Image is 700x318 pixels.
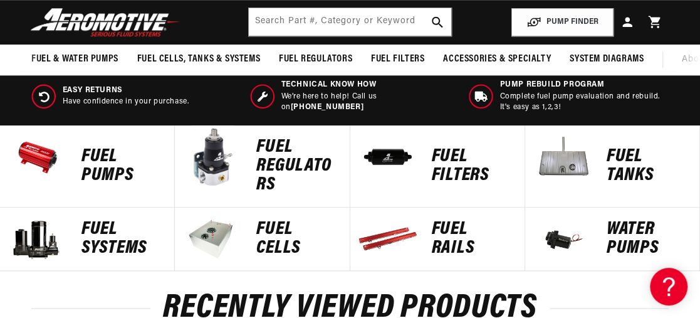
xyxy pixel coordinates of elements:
[256,220,337,258] p: FUEL Cells
[525,208,700,271] a: Water Pumps Water Pumps
[81,147,162,185] p: Fuel Pumps
[350,208,525,271] a: FUEL Rails FUEL Rails
[175,125,350,208] a: FUEL REGULATORS FUEL REGULATORS
[181,208,244,270] img: FUEL Cells
[531,208,594,270] img: Water Pumps
[281,92,449,113] p: We’re here to help! Call us on
[499,80,668,90] span: Pump Rebuild program
[63,97,189,107] p: Have confidence in your purchase.
[6,125,69,188] img: Fuel Pumps
[6,208,69,270] img: Fuel Systems
[63,85,189,96] span: Easy Returns
[560,45,653,74] summary: System Diagrams
[27,8,184,37] img: Aeromotive
[181,125,244,188] img: FUEL REGULATORS
[607,220,687,258] p: Water Pumps
[357,208,419,270] img: FUEL Rails
[424,8,451,36] button: search button
[175,208,350,271] a: FUEL Cells FUEL Cells
[531,125,594,188] img: Fuel Tanks
[371,53,424,66] span: Fuel Filters
[443,53,551,66] span: Accessories & Specialty
[269,45,362,74] summary: Fuel Regulators
[432,147,512,185] p: FUEL FILTERS
[362,45,434,74] summary: Fuel Filters
[291,103,363,111] a: [PHONE_NUMBER]
[570,53,644,66] span: System Diagrams
[499,92,668,113] p: Complete fuel pump evaluation and rebuild. It's easy as 1,2,3!
[128,45,269,74] summary: Fuel Cells, Tanks & Systems
[137,53,260,66] span: Fuel Cells, Tanks & Systems
[256,138,337,194] p: FUEL REGULATORS
[22,45,128,74] summary: Fuel & Water Pumps
[279,53,352,66] span: Fuel Regulators
[249,8,452,36] input: Search by Part Number, Category or Keyword
[281,80,449,90] span: Technical Know How
[350,125,525,208] a: FUEL FILTERS FUEL FILTERS
[525,125,700,208] a: Fuel Tanks Fuel Tanks
[31,53,118,66] span: Fuel & Water Pumps
[511,8,614,36] button: PUMP FINDER
[81,220,162,258] p: Fuel Systems
[434,45,560,74] summary: Accessories & Specialty
[607,147,687,185] p: Fuel Tanks
[432,220,512,258] p: FUEL Rails
[357,125,419,188] img: FUEL FILTERS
